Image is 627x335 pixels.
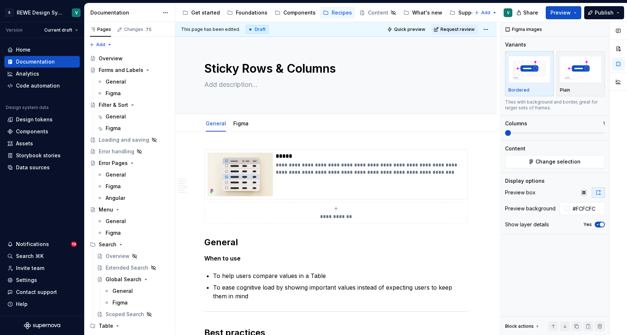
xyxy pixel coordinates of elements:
div: Version [6,27,22,33]
div: Page tree [180,5,471,20]
a: General [206,120,226,126]
div: General [112,287,133,295]
div: Overview [106,253,130,260]
a: Analytics [4,68,80,80]
a: Settings [4,274,80,286]
img: 66a15543-e29f-4c05-893b-7e66fef5347b.png [208,153,273,196]
a: General [94,215,172,227]
div: Foundations [236,9,267,16]
a: Documentation [4,56,80,68]
a: Menu [87,204,172,215]
a: Components [4,126,80,137]
button: Search ⌘K [4,250,80,262]
div: Code automation [16,82,60,89]
svg: Supernova Logo [24,322,60,329]
span: Preview [550,9,571,16]
button: placeholderPlain [557,51,605,96]
span: 19 [71,241,77,247]
div: Get started [191,9,220,16]
button: Change selection [505,155,605,168]
a: Figma [94,88,172,99]
div: Content [368,9,388,16]
a: Data sources [4,162,80,173]
span: Add [96,42,105,48]
div: Documentation [16,58,55,65]
a: Get started [180,7,223,19]
input: Auto [570,202,605,215]
h2: General [204,237,468,248]
div: Storybook stories [16,152,61,159]
div: Display options [505,177,545,185]
button: Notifications19 [4,238,80,250]
p: To help users compare values in a Table [213,271,468,280]
a: Global Search [94,274,172,285]
div: Search [87,239,172,250]
div: Settings [16,277,37,284]
div: Filter & Sort [99,101,128,109]
div: Content [505,145,525,152]
span: Request review [440,27,475,32]
span: Current draft [44,27,72,33]
div: Tiles with background and border, great for larger sets of frames. [505,99,605,111]
div: Pages [90,27,111,32]
div: Draft [246,25,269,34]
a: Error handling [87,146,172,157]
div: Forms and Labels [99,66,143,74]
a: Loading and saving [87,134,172,146]
p: To ease cognitive load by showing important values instead of expecting users to keep them in mind [213,283,468,300]
span: Publish [595,9,614,16]
a: Forms and Labels [87,64,172,76]
button: Add [472,8,499,18]
a: Overview [87,53,172,64]
div: Figma [106,90,121,97]
a: Design tokens [4,114,80,125]
div: Angular [106,194,125,202]
div: Figma [106,229,121,237]
a: Figma [94,181,172,192]
div: General [106,78,126,85]
div: Columns [505,120,527,127]
div: Home [16,46,30,53]
div: Figma [230,116,251,131]
strong: When to use [204,255,241,262]
div: Components [283,9,316,16]
div: Analytics [16,70,39,77]
a: General [101,285,172,297]
button: Request review [431,24,478,35]
button: Publish [584,6,624,19]
div: Error Pages [99,160,128,167]
div: Figma [106,125,121,132]
div: Preview background [505,205,556,212]
div: Table [99,322,113,330]
div: Design system data [6,105,49,110]
a: Angular [94,192,172,204]
a: Foundations [224,7,270,19]
div: REWE Design System [17,9,63,16]
div: Assets [16,140,33,147]
a: Figma [233,120,249,126]
button: Contact support [4,286,80,298]
div: R [5,8,14,17]
button: Current draft [41,25,81,35]
div: Scoped Search [106,311,144,318]
a: Extended Search [94,262,172,274]
div: Help [16,300,28,308]
span: 75 [145,27,152,32]
a: Code automation [4,80,80,92]
div: Contact support [16,288,57,296]
div: Search [99,241,116,248]
div: Recipes [332,9,352,16]
a: Content [356,7,399,19]
span: Add [481,10,490,16]
a: Figma [101,297,172,308]
div: Error handling [99,148,134,155]
div: Design tokens [16,116,53,123]
button: Share [513,6,543,19]
div: What's new [412,9,442,16]
div: Search ⌘K [16,253,44,260]
button: Quick preview [385,24,429,35]
div: Figma [112,299,128,306]
div: General [106,171,126,178]
a: Figma [94,122,172,134]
